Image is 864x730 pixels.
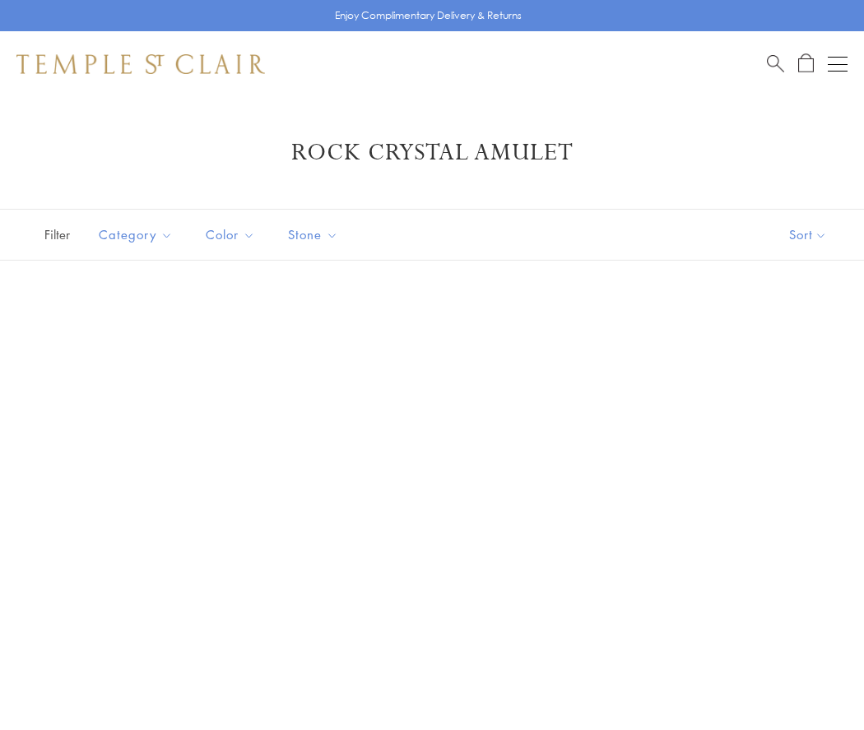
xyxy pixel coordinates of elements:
[280,224,351,245] span: Stone
[16,54,265,74] img: Temple St. Clair
[91,224,185,245] span: Category
[335,7,522,24] p: Enjoy Complimentary Delivery & Returns
[86,216,185,253] button: Category
[193,216,267,253] button: Color
[276,216,351,253] button: Stone
[828,54,848,74] button: Open navigation
[41,138,823,168] h1: Rock Crystal Amulet
[197,224,267,245] span: Color
[752,210,864,260] button: Show sort by
[798,53,814,74] a: Open Shopping Bag
[767,53,784,74] a: Search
